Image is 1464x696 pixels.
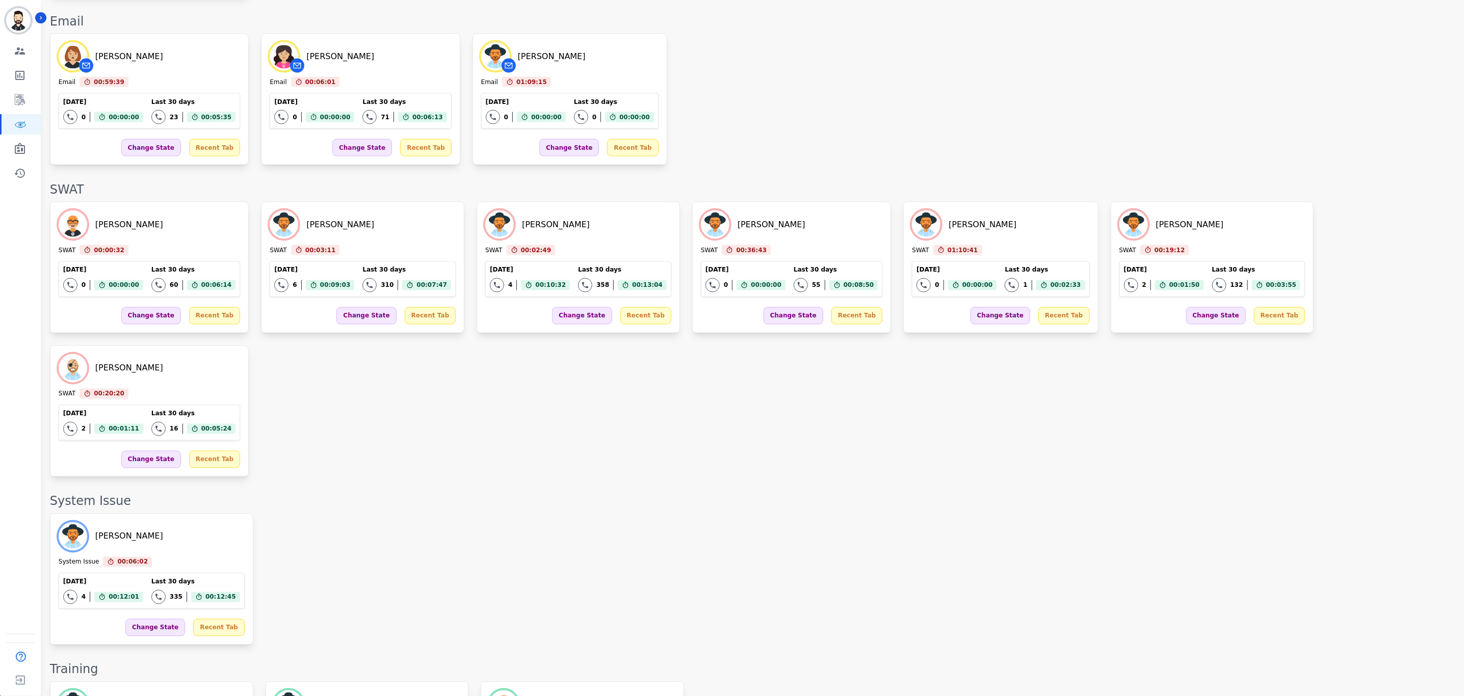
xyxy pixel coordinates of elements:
[831,307,882,325] div: Recent Tab
[189,139,240,156] div: Recent Tab
[94,77,124,87] span: 00:59:39
[531,112,562,122] span: 00:00:00
[189,307,240,325] div: Recent Tab
[274,98,354,106] div: [DATE]
[518,50,586,63] div: [PERSON_NAME]
[305,77,336,87] span: 00:06:01
[508,281,512,289] div: 4
[1254,307,1305,325] div: Recent Tab
[274,266,354,274] div: [DATE]
[1124,266,1204,274] div: [DATE]
[481,42,510,71] img: Avatar
[50,13,1454,30] div: Email
[705,266,786,274] div: [DATE]
[1186,307,1246,325] div: Change State
[485,246,502,255] div: SWAT
[293,113,297,121] div: 0
[971,307,1030,325] div: Change State
[812,281,821,289] div: 55
[535,280,566,290] span: 00:10:32
[400,139,451,156] div: Recent Tab
[844,280,874,290] span: 00:08:50
[1023,281,1027,289] div: 1
[170,593,182,601] div: 335
[94,245,124,255] span: 00:00:32
[949,219,1016,231] div: [PERSON_NAME]
[912,246,929,255] div: SWAT
[1169,280,1200,290] span: 00:01:50
[151,578,240,586] div: Last 30 days
[59,42,87,71] img: Avatar
[63,578,143,586] div: [DATE]
[170,281,178,289] div: 60
[193,619,244,636] div: Recent Tab
[381,113,389,121] div: 71
[270,246,286,255] div: SWAT
[95,362,163,374] div: [PERSON_NAME]
[205,592,236,602] span: 00:12:45
[1155,245,1185,255] span: 00:19:12
[552,307,612,325] div: Change State
[1038,307,1089,325] div: Recent Tab
[306,219,374,231] div: [PERSON_NAME]
[201,280,232,290] span: 00:06:14
[306,50,374,63] div: [PERSON_NAME]
[94,389,124,399] span: 00:20:20
[592,113,596,121] div: 0
[82,425,86,433] div: 2
[948,245,978,255] span: 01:10:41
[764,307,823,325] div: Change State
[1266,280,1297,290] span: 00:03:55
[912,210,940,239] img: Avatar
[270,42,298,71] img: Avatar
[607,139,658,156] div: Recent Tab
[596,281,609,289] div: 358
[320,112,351,122] span: 00:00:00
[59,522,87,551] img: Avatar
[6,8,31,33] img: Bordered avatar
[416,280,447,290] span: 00:07:47
[632,280,663,290] span: 00:13:04
[63,98,143,106] div: [DATE]
[50,661,1454,678] div: Training
[1119,246,1136,255] div: SWAT
[320,280,351,290] span: 00:09:03
[189,451,240,468] div: Recent Tab
[151,266,236,274] div: Last 30 days
[117,557,148,567] span: 00:06:02
[412,112,443,122] span: 00:06:13
[736,245,767,255] span: 00:36:43
[59,210,87,239] img: Avatar
[405,307,456,325] div: Recent Tab
[521,245,552,255] span: 00:02:49
[95,530,163,543] div: [PERSON_NAME]
[724,281,728,289] div: 0
[620,307,671,325] div: Recent Tab
[490,266,570,274] div: [DATE]
[1051,280,1081,290] span: 00:02:33
[935,281,939,289] div: 0
[95,50,163,63] div: [PERSON_NAME]
[1142,281,1146,289] div: 2
[201,112,232,122] span: 00:05:35
[522,219,590,231] div: [PERSON_NAME]
[962,280,993,290] span: 00:00:00
[332,139,392,156] div: Change State
[486,98,566,106] div: [DATE]
[121,451,181,468] div: Change State
[109,592,139,602] span: 00:12:01
[305,245,336,255] span: 00:03:11
[574,98,654,106] div: Last 30 days
[109,424,139,434] span: 00:01:11
[794,266,878,274] div: Last 30 days
[578,266,667,274] div: Last 30 days
[109,112,139,122] span: 00:00:00
[1156,219,1224,231] div: [PERSON_NAME]
[362,98,447,106] div: Last 30 days
[1005,266,1085,274] div: Last 30 days
[63,410,143,418] div: [DATE]
[293,281,297,289] div: 6
[504,113,508,121] div: 0
[336,307,396,325] div: Change State
[109,280,139,290] span: 00:00:00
